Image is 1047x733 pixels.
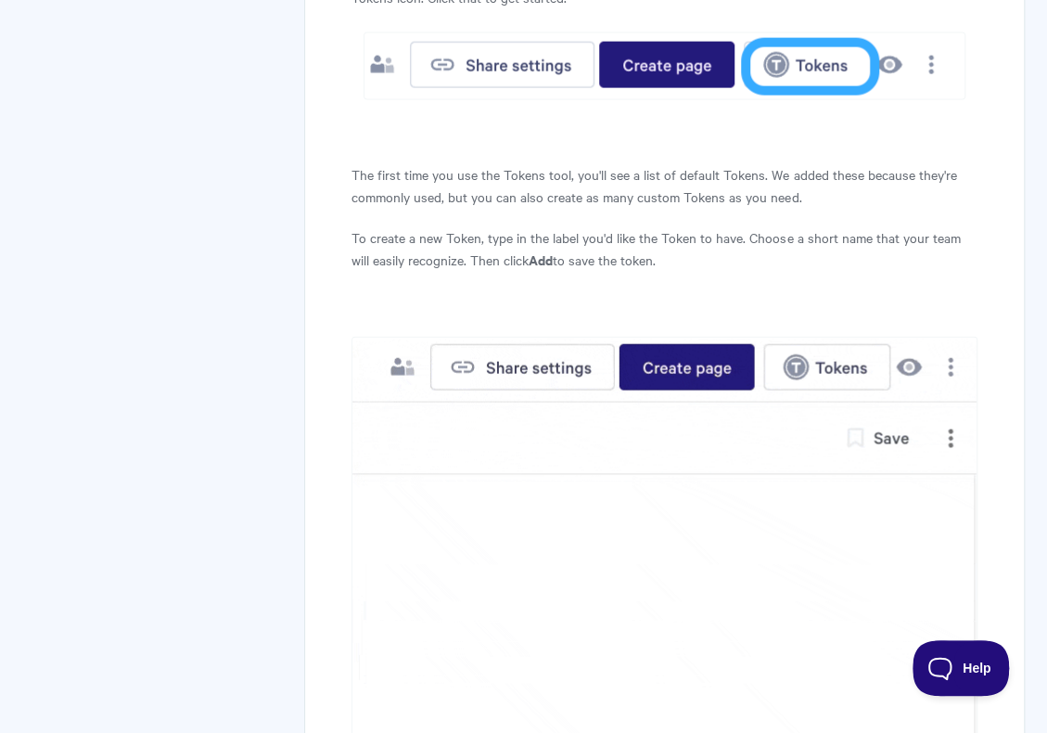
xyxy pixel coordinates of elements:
[351,226,977,271] p: To create a new Token, type in the label you'd like the Token to have. Choose a short name that y...
[529,250,553,269] strong: Add
[351,163,977,208] p: The first time you use the Tokens tool, you'll see a list of default Tokens. We added these becau...
[913,640,1010,696] iframe: Toggle Customer Support
[364,32,965,100] img: file-VRYyZuURzJ.png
